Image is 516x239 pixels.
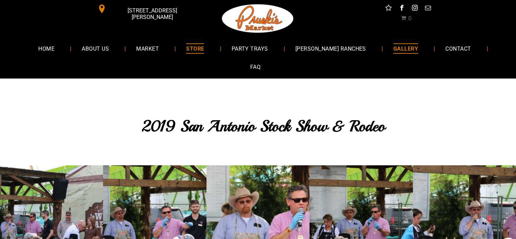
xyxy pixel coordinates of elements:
a: instagram [410,3,419,14]
a: email [423,3,432,14]
span: 0 [408,15,412,22]
a: PARTY TRAYS [221,39,278,58]
a: [PERSON_NAME] RANCHES [285,39,376,58]
a: CONTACT [435,39,481,58]
a: MARKET [126,39,169,58]
a: ABOUT US [71,39,119,58]
span: 2019 San Antonio Stock Show & Rodeo [142,116,385,136]
span: [STREET_ADDRESS][PERSON_NAME] [108,4,196,24]
a: Social network [384,3,393,14]
a: [STREET_ADDRESS][PERSON_NAME] [93,3,198,14]
a: GALLERY [383,39,428,58]
a: HOME [28,39,65,58]
a: facebook [397,3,406,14]
a: STORE [176,39,214,58]
span: STORE [186,43,204,53]
a: FAQ [240,58,271,76]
